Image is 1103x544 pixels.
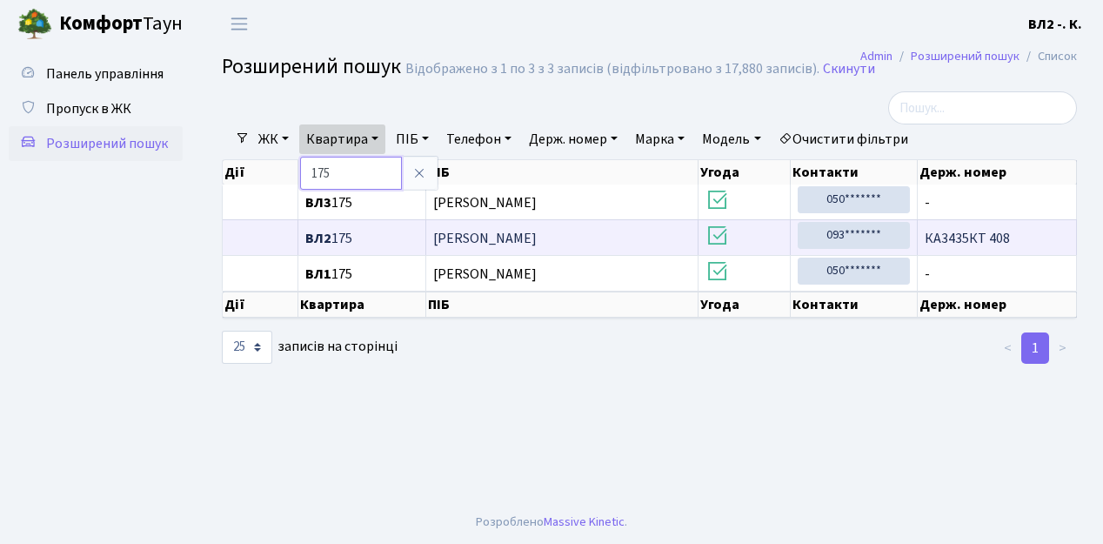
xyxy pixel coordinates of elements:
[772,124,915,154] a: Очистити фільтри
[791,292,918,318] th: Контакти
[9,126,183,161] a: Розширений пошук
[223,292,298,318] th: Дії
[925,267,1069,281] span: -
[222,331,398,364] label: записів на сторінці
[823,61,875,77] a: Скинути
[305,229,331,248] b: ВЛ2
[46,64,164,84] span: Панель управління
[695,124,767,154] a: Модель
[925,232,1069,245] span: КА3435КТ 408
[476,513,627,532] div: Розроблено .
[791,160,918,185] th: Контакти
[222,331,272,364] select: записів на сторінці
[426,160,699,185] th: ПІБ
[217,10,261,38] button: Переключити навігацію
[1028,15,1082,34] b: ВЛ2 -. К.
[860,47,892,65] a: Admin
[433,229,537,248] span: [PERSON_NAME]
[46,134,168,153] span: Розширений пошук
[911,47,1019,65] a: Розширений пошук
[46,99,131,118] span: Пропуск в ЖК
[9,91,183,126] a: Пропуск в ЖК
[305,196,418,210] span: 175
[305,232,418,245] span: 175
[699,160,791,185] th: Угода
[834,38,1103,75] nav: breadcrumb
[305,267,418,281] span: 175
[59,10,143,37] b: Комфорт
[1021,332,1049,364] a: 1
[298,292,426,318] th: Квартира
[251,124,296,154] a: ЖК
[59,10,183,39] span: Таун
[433,265,537,284] span: [PERSON_NAME]
[9,57,183,91] a: Панель управління
[699,292,791,318] th: Угода
[918,160,1077,185] th: Держ. номер
[522,124,625,154] a: Держ. номер
[1019,47,1077,66] li: Список
[433,193,537,212] span: [PERSON_NAME]
[925,196,1069,210] span: -
[1028,14,1082,35] a: ВЛ2 -. К.
[918,292,1077,318] th: Держ. номер
[305,193,331,212] b: ВЛ3
[888,91,1077,124] input: Пошук...
[223,160,298,185] th: Дії
[389,124,436,154] a: ПІБ
[222,51,401,82] span: Розширений пошук
[405,61,819,77] div: Відображено з 1 по 3 з 3 записів (відфільтровано з 17,880 записів).
[426,292,699,318] th: ПІБ
[305,265,331,284] b: ВЛ1
[544,513,625,531] a: Massive Kinetic
[17,7,52,42] img: logo.png
[628,124,692,154] a: Марка
[299,124,385,154] a: Квартира
[298,160,426,185] th: Квартира
[439,124,518,154] a: Телефон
